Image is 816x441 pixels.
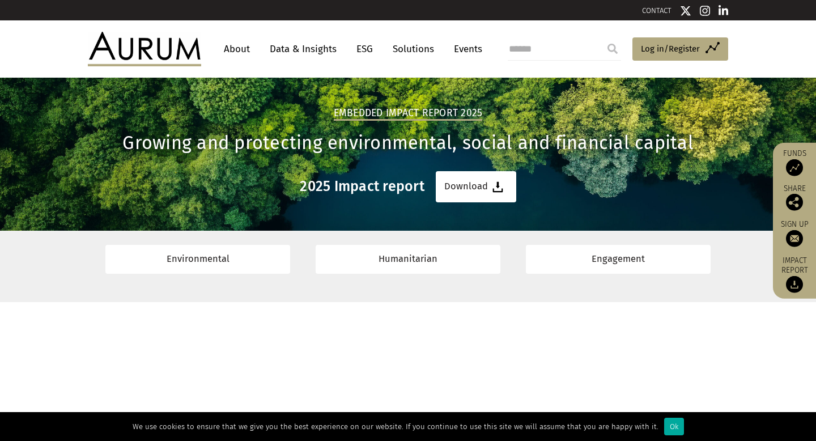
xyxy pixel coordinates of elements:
[642,6,671,15] a: CONTACT
[786,230,803,247] img: Sign up to our newsletter
[664,418,684,435] div: Ok
[218,39,256,60] a: About
[436,171,516,202] a: Download
[700,5,710,16] img: Instagram icon
[632,37,728,61] a: Log in/Register
[719,5,729,16] img: Linkedin icon
[264,39,342,60] a: Data & Insights
[779,185,810,211] div: Share
[316,245,500,274] a: Humanitarian
[526,245,711,274] a: Engagement
[641,42,700,56] span: Log in/Register
[786,194,803,211] img: Share this post
[779,219,810,247] a: Sign up
[779,149,810,176] a: Funds
[387,39,440,60] a: Solutions
[351,39,379,60] a: ESG
[779,256,810,293] a: Impact report
[334,107,483,121] h2: Embedded Impact report 2025
[601,37,624,60] input: Submit
[448,39,482,60] a: Events
[786,159,803,176] img: Access Funds
[88,132,728,154] h1: Growing and protecting environmental, social and financial capital
[105,245,290,274] a: Environmental
[680,5,691,16] img: Twitter icon
[88,32,201,66] img: Aurum
[300,178,424,195] h3: 2025 Impact report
